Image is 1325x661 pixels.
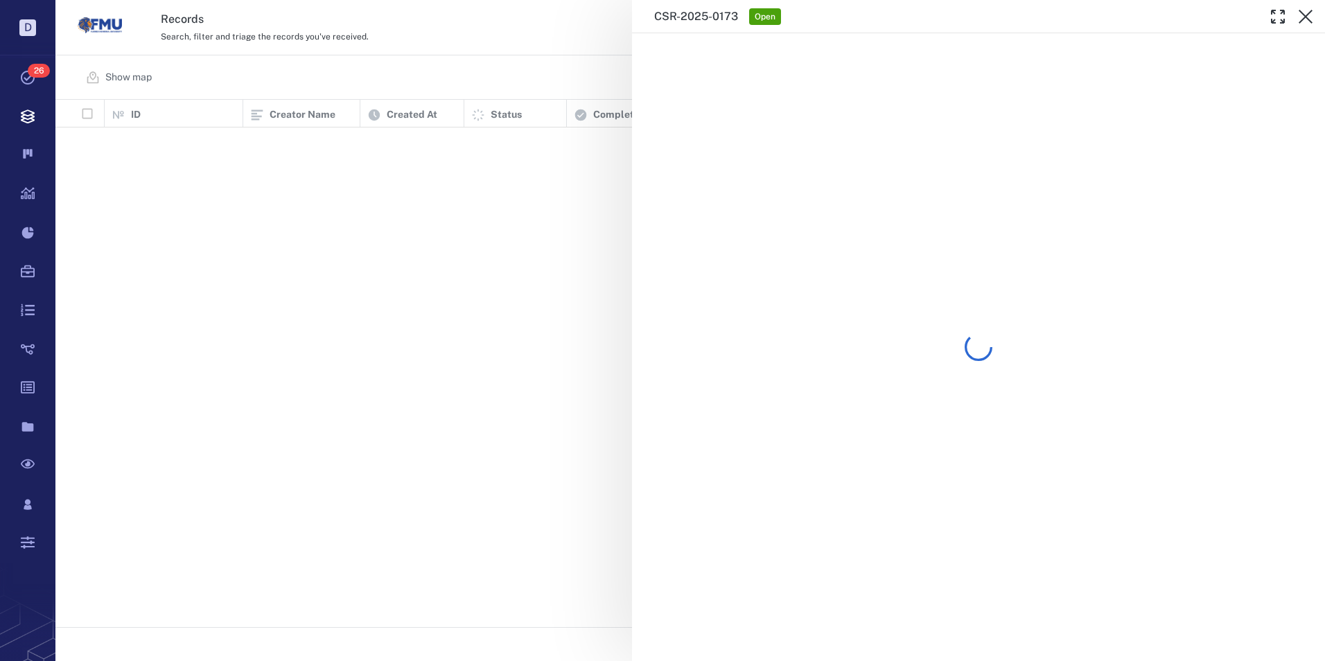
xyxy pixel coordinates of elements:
[1292,3,1319,30] button: Close
[752,11,778,23] span: Open
[654,8,738,25] h3: CSR-2025-0173
[19,19,36,36] p: D
[28,64,50,78] span: 26
[1264,3,1292,30] button: Toggle Fullscreen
